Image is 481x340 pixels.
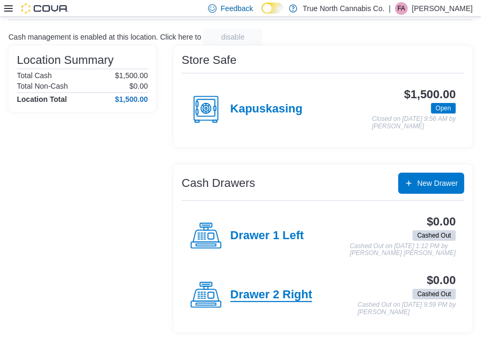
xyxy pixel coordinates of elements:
[398,173,464,194] button: New Drawer
[230,102,303,116] h4: Kapuskasing
[230,229,304,243] h4: Drawer 1 Left
[230,288,312,302] h4: Drawer 2 Right
[17,82,68,90] h6: Total Non-Cash
[357,301,456,316] p: Cashed Out on [DATE] 9:59 PM by [PERSON_NAME]
[417,289,451,299] span: Cashed Out
[182,54,237,67] h3: Store Safe
[8,33,201,41] p: Cash management is enabled at this location. Click here to
[261,3,284,14] input: Dark Mode
[221,32,244,42] span: disable
[417,231,451,240] span: Cashed Out
[115,95,148,103] h4: $1,500.00
[398,2,405,15] span: FA
[427,274,456,287] h3: $0.00
[412,2,473,15] p: [PERSON_NAME]
[17,95,67,103] h4: Location Total
[417,178,458,188] span: New Drawer
[129,82,148,90] p: $0.00
[412,230,456,241] span: Cashed Out
[389,2,391,15] p: |
[350,243,456,257] p: Cashed Out on [DATE] 1:12 PM by [PERSON_NAME] [PERSON_NAME]
[372,116,456,130] p: Closed on [DATE] 9:56 AM by [PERSON_NAME]
[182,177,255,190] h3: Cash Drawers
[395,2,408,15] div: Fiona Anderson
[221,3,253,14] span: Feedback
[427,215,456,228] h3: $0.00
[412,289,456,299] span: Cashed Out
[303,2,384,15] p: True North Cannabis Co.
[17,54,114,67] h3: Location Summary
[436,103,451,113] span: Open
[431,103,456,114] span: Open
[115,71,148,80] p: $1,500.00
[17,71,52,80] h6: Total Cash
[203,29,262,45] button: disable
[404,88,456,101] h3: $1,500.00
[21,3,69,14] img: Cova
